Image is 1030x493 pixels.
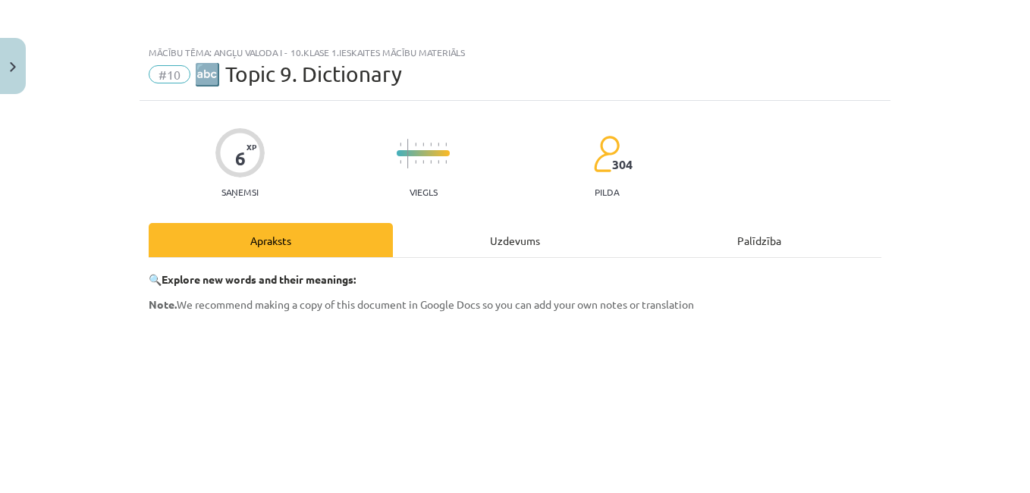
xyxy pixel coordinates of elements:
[410,187,438,197] p: Viegls
[149,65,190,83] span: #10
[149,272,881,287] p: 🔍
[430,160,432,164] img: icon-short-line-57e1e144782c952c97e751825c79c345078a6d821885a25fce030b3d8c18986b.svg
[400,160,401,164] img: icon-short-line-57e1e144782c952c97e751825c79c345078a6d821885a25fce030b3d8c18986b.svg
[438,143,439,146] img: icon-short-line-57e1e144782c952c97e751825c79c345078a6d821885a25fce030b3d8c18986b.svg
[149,47,881,58] div: Mācību tēma: Angļu valoda i - 10.klase 1.ieskaites mācību materiāls
[247,143,256,151] span: XP
[438,160,439,164] img: icon-short-line-57e1e144782c952c97e751825c79c345078a6d821885a25fce030b3d8c18986b.svg
[10,62,16,72] img: icon-close-lesson-0947bae3869378f0d4975bcd49f059093ad1ed9edebbc8119c70593378902aed.svg
[637,223,881,257] div: Palīdzība
[415,160,416,164] img: icon-short-line-57e1e144782c952c97e751825c79c345078a6d821885a25fce030b3d8c18986b.svg
[162,272,356,286] strong: Explore new words and their meanings:
[422,143,424,146] img: icon-short-line-57e1e144782c952c97e751825c79c345078a6d821885a25fce030b3d8c18986b.svg
[149,223,393,257] div: Apraksts
[235,148,246,169] div: 6
[422,160,424,164] img: icon-short-line-57e1e144782c952c97e751825c79c345078a6d821885a25fce030b3d8c18986b.svg
[445,160,447,164] img: icon-short-line-57e1e144782c952c97e751825c79c345078a6d821885a25fce030b3d8c18986b.svg
[595,187,619,197] p: pilda
[445,143,447,146] img: icon-short-line-57e1e144782c952c97e751825c79c345078a6d821885a25fce030b3d8c18986b.svg
[149,297,694,311] span: We recommend making a copy of this document in Google Docs so you can add your own notes or trans...
[149,297,177,311] strong: Note.
[612,158,633,171] span: 304
[407,139,409,168] img: icon-long-line-d9ea69661e0d244f92f715978eff75569469978d946b2353a9bb055b3ed8787d.svg
[393,223,637,257] div: Uzdevums
[593,135,620,173] img: students-c634bb4e5e11cddfef0936a35e636f08e4e9abd3cc4e673bd6f9a4125e45ecb1.svg
[415,143,416,146] img: icon-short-line-57e1e144782c952c97e751825c79c345078a6d821885a25fce030b3d8c18986b.svg
[194,61,402,86] span: 🔤 Topic 9. Dictionary
[215,187,265,197] p: Saņemsi
[400,143,401,146] img: icon-short-line-57e1e144782c952c97e751825c79c345078a6d821885a25fce030b3d8c18986b.svg
[430,143,432,146] img: icon-short-line-57e1e144782c952c97e751825c79c345078a6d821885a25fce030b3d8c18986b.svg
